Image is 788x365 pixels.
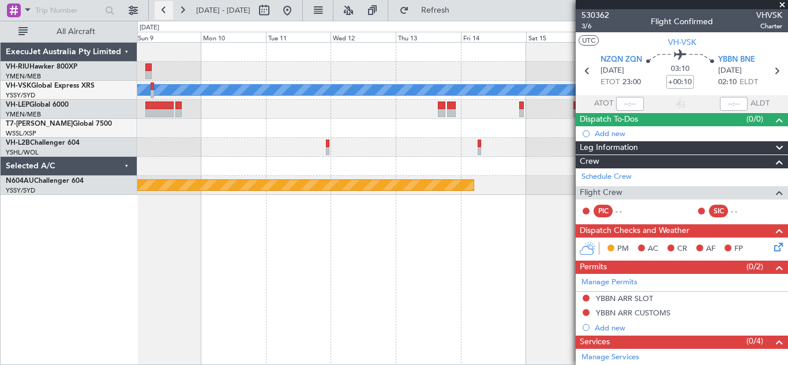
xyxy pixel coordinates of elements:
div: - - [616,206,641,216]
div: [DATE] [140,23,159,33]
div: Sat 15 [526,32,591,42]
input: --:-- [616,97,644,111]
span: (0/2) [746,261,763,273]
span: Leg Information [580,141,638,155]
span: 530362 [581,9,609,21]
span: 03:10 [671,63,689,75]
span: [DATE] [718,65,742,77]
a: Manage Permits [581,277,637,288]
span: Refresh [411,6,460,14]
a: YMEN/MEB [6,72,41,81]
span: YBBN BNE [718,54,755,66]
div: Mon 10 [201,32,266,42]
span: Dispatch Checks and Weather [580,224,689,238]
span: Permits [580,261,607,274]
span: CR [677,243,687,255]
span: 3/6 [581,21,609,31]
a: YMEN/MEB [6,110,41,119]
span: (0/4) [746,335,763,347]
span: ALDT [751,98,770,110]
span: AC [648,243,658,255]
a: Schedule Crew [581,171,632,183]
a: YSSY/SYD [6,186,35,195]
a: VH-VSKGlobal Express XRS [6,82,95,89]
span: VH-VSK [668,36,696,48]
span: 02:10 [718,77,737,88]
span: N604AU [6,178,34,185]
a: Manage Services [581,352,639,363]
span: AF [706,243,715,255]
div: Add new [595,323,782,333]
span: PM [617,243,629,255]
span: [DATE] [601,65,624,77]
span: Dispatch To-Dos [580,113,638,126]
div: Wed 12 [331,32,396,42]
div: Fri 14 [461,32,526,42]
span: [DATE] - [DATE] [196,5,250,16]
span: All Aircraft [30,28,122,36]
div: Thu 13 [396,32,461,42]
a: VH-L2BChallenger 604 [6,140,80,146]
div: Sun 9 [136,32,201,42]
div: SIC [709,205,728,217]
a: VH-RIUHawker 800XP [6,63,77,70]
button: Refresh [394,1,463,20]
span: VH-VSK [6,82,31,89]
div: Add new [595,129,782,138]
div: - - [731,206,757,216]
button: UTC [579,35,599,46]
span: ETOT [601,77,620,88]
div: YBBN ARR CUSTOMS [596,308,670,318]
div: PIC [594,205,613,217]
a: T7-[PERSON_NAME]Global 7500 [6,121,112,127]
span: FP [734,243,743,255]
div: Tue 11 [266,32,331,42]
a: YSSY/SYD [6,91,35,100]
span: (0/0) [746,113,763,125]
a: VH-LEPGlobal 6000 [6,101,69,108]
div: YBBN ARR SLOT [596,293,653,303]
button: All Aircraft [13,22,125,41]
input: Trip Number [35,2,102,19]
span: Services [580,336,610,349]
a: N604AUChallenger 604 [6,178,84,185]
span: Flight Crew [580,186,622,200]
span: VH-L2B [6,140,30,146]
span: T7-[PERSON_NAME] [6,121,73,127]
a: YSHL/WOL [6,148,39,157]
span: NZQN ZQN [601,54,642,66]
span: VH-LEP [6,101,29,108]
div: Flight Confirmed [651,16,713,28]
span: Charter [756,21,782,31]
span: VH-RIU [6,63,29,70]
a: WSSL/XSP [6,129,36,138]
span: Crew [580,155,599,168]
span: 23:00 [622,77,641,88]
span: VHVSK [756,9,782,21]
span: ATOT [594,98,613,110]
span: ELDT [740,77,758,88]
